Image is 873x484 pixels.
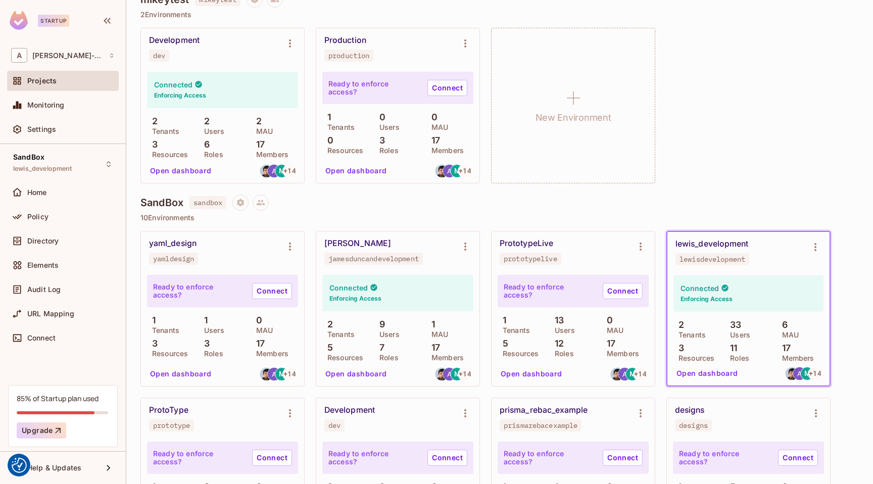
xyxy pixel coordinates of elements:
p: Tenants [147,326,179,334]
p: Resources [673,354,714,362]
button: Environment settings [280,236,300,257]
img: artem.jeman@trustflight.com [443,165,456,177]
p: 17 [777,343,791,353]
div: designs [675,405,705,415]
p: Ready to enforce access? [328,450,419,466]
p: 10 Environments [140,214,859,222]
span: M [454,167,460,174]
span: SandBox [13,153,44,161]
span: + 14 [634,370,646,377]
div: jamesduncandevelopment [328,255,419,263]
p: Resources [498,350,539,358]
button: Environment settings [630,236,651,257]
p: Members [251,350,288,358]
div: production [328,52,369,60]
p: MAU [426,123,448,131]
span: Policy [27,213,48,221]
p: 1 [199,315,208,325]
p: 2 [322,319,333,329]
div: 85% of Startup plan used [17,394,99,403]
p: Users [550,326,575,334]
div: yaml_design [149,238,197,249]
p: 17 [602,338,615,349]
p: Ready to enforce access? [504,283,595,299]
div: Production [324,35,366,45]
h1: New Environment [536,110,611,125]
p: 0 [602,315,613,325]
button: Consent Preferences [12,458,27,473]
p: Tenants [147,127,179,135]
p: 2 [673,320,684,330]
button: Environment settings [455,33,475,54]
p: 3 [199,338,210,349]
p: Tenants [673,331,706,339]
p: 5 [498,338,508,349]
p: 1 [322,112,331,122]
img: artem.jeman@trustflight.com [618,368,631,380]
p: Resources [147,151,188,159]
span: A [11,48,27,63]
div: Development [149,35,200,45]
p: MAU [602,326,623,334]
p: 2 [251,116,262,126]
p: 2 [147,116,158,126]
p: 5 [322,343,333,353]
div: designs [679,421,708,429]
div: yamldesign [153,255,194,263]
div: lewisdevelopment [680,255,745,263]
a: Connect [427,450,467,466]
span: Connect [27,334,56,342]
p: Roles [374,147,399,155]
button: Open dashboard [146,163,216,179]
div: dev [153,52,165,60]
p: MAU [777,331,799,339]
p: 1 [498,315,506,325]
button: Environment settings [455,236,475,257]
button: Environment settings [630,403,651,423]
a: Connect [427,80,467,96]
p: 11 [725,343,737,353]
img: alexander.ip@trustflight.com [260,368,273,380]
p: 1 [147,315,156,325]
button: Open dashboard [672,365,742,381]
p: 3 [374,135,385,146]
span: Audit Log [27,285,61,294]
p: 13 [550,315,564,325]
span: sandbox [189,196,226,209]
span: + 14 [809,370,821,377]
a: Connect [252,450,292,466]
span: M [454,370,460,377]
p: Members [777,354,814,362]
span: Help & Updates [27,464,81,472]
img: artem.jeman@trustflight.com [268,165,280,177]
p: Resources [322,147,363,155]
p: Roles [725,354,749,362]
div: prototypelive [504,255,557,263]
a: Connect [603,450,643,466]
p: Ready to enforce access? [153,283,244,299]
h4: Connected [154,80,192,89]
p: Roles [199,151,223,159]
p: Tenants [498,326,530,334]
p: 12 [550,338,564,349]
p: Members [251,151,288,159]
a: Connect [603,283,643,299]
div: [PERSON_NAME] [324,238,391,249]
p: 17 [426,343,440,353]
p: 17 [251,139,265,150]
div: dev [328,421,341,429]
div: prototype [153,421,190,429]
span: Project settings [232,200,249,209]
div: Startup [38,15,69,27]
div: prisma_rebac_example [500,405,588,415]
p: Resources [322,354,363,362]
h4: SandBox [140,197,183,209]
img: artem.jeman@trustflight.com [443,368,456,380]
p: 0 [426,112,438,122]
span: + 14 [459,370,471,377]
span: Settings [27,125,56,133]
p: 6 [777,320,788,330]
span: M [279,370,285,377]
button: Environment settings [455,403,475,423]
img: artem.jeman@trustflight.com [268,368,280,380]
